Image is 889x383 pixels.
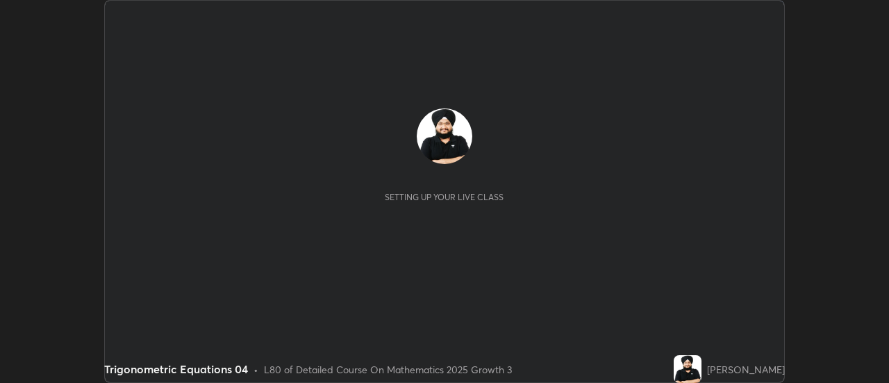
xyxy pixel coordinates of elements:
img: 49c44c0c82fd49ed8593eb54a93dce6e.jpg [417,108,472,164]
div: Setting up your live class [385,192,504,202]
div: L80 of Detailed Course On Mathematics 2025 Growth 3 [264,362,512,377]
div: Trigonometric Equations 04 [104,361,248,377]
div: [PERSON_NAME] [707,362,785,377]
img: 49c44c0c82fd49ed8593eb54a93dce6e.jpg [674,355,701,383]
div: • [254,362,258,377]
